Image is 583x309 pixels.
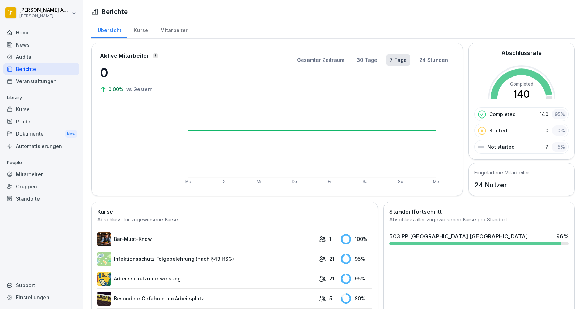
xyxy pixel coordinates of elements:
a: Mitarbeiter [154,21,194,38]
a: Bar-Must-Know [97,232,315,246]
text: Sa [363,179,368,184]
p: 7 [545,143,548,151]
a: Automatisierungen [3,140,79,152]
p: 5 [329,295,332,302]
div: New [65,130,77,138]
p: 21 [329,275,335,282]
a: Arbeitsschutzunterweisung [97,272,315,286]
p: Not started [487,143,515,151]
div: 95 % [552,109,567,119]
a: Standorte [3,193,79,205]
a: 503 PP [GEOGRAPHIC_DATA] [GEOGRAPHIC_DATA]96% [387,229,572,248]
p: 21 [329,255,335,262]
p: [PERSON_NAME] [19,14,70,18]
div: Abschluss aller zugewiesenen Kurse pro Standort [389,216,569,224]
text: Mi [257,179,261,184]
div: Support [3,279,79,291]
p: 1 [329,235,331,243]
div: 503 PP [GEOGRAPHIC_DATA] [GEOGRAPHIC_DATA] [389,232,528,241]
img: bgsrfyvhdm6180ponve2jajk.png [97,272,111,286]
p: People [3,157,79,168]
h2: Standortfortschritt [389,208,569,216]
div: 80 % [341,293,372,304]
button: 24 Stunden [416,54,451,66]
a: Gruppen [3,180,79,193]
a: Kurse [3,103,79,115]
div: 100 % [341,234,372,244]
button: 7 Tage [386,54,410,66]
div: 96 % [556,232,569,241]
a: Home [3,26,79,39]
div: 95 % [341,254,372,264]
button: 30 Tage [353,54,381,66]
p: [PERSON_NAME] Akova [19,7,70,13]
text: Fr [328,179,331,184]
text: Do [291,179,297,184]
text: Di [221,179,225,184]
a: Mitarbeiter [3,168,79,180]
a: Übersicht [91,21,127,38]
p: 24 Nutzer [474,180,529,190]
a: Veranstaltungen [3,75,79,87]
a: Audits [3,51,79,63]
div: Dokumente [3,128,79,140]
p: 0 [100,63,169,82]
img: tgff07aey9ahi6f4hltuk21p.png [97,252,111,266]
a: Besondere Gefahren am Arbeitsplatz [97,292,315,306]
h5: Eingeladene Mitarbeiter [474,169,529,176]
h2: Abschlussrate [501,49,542,57]
a: DokumenteNew [3,128,79,140]
text: So [398,179,403,184]
a: Infektionsschutz Folgebelehrung (nach §43 IfSG) [97,252,315,266]
img: zq4t51x0wy87l3xh8s87q7rq.png [97,292,111,306]
p: Completed [489,111,516,118]
h2: Kurse [97,208,372,216]
a: Kurse [127,21,154,38]
div: Abschluss für zugewiesene Kurse [97,216,372,224]
text: Mo [185,179,191,184]
img: avw4yih0pjczq94wjribdn74.png [97,232,111,246]
p: Aktive Mitarbeiter [100,51,149,60]
p: vs Gestern [126,86,153,93]
a: Berichte [3,63,79,75]
div: 0 % [552,125,567,136]
p: Started [489,127,507,134]
text: Mo [433,179,439,184]
button: Gesamter Zeitraum [294,54,348,66]
div: 5 % [552,142,567,152]
a: News [3,39,79,51]
h1: Berichte [102,7,128,16]
div: 95 % [341,274,372,284]
p: 0 [545,127,548,134]
a: Einstellungen [3,291,79,303]
p: Library [3,92,79,103]
p: 140 [540,111,548,118]
a: Pfade [3,115,79,128]
p: 0.00% [108,86,125,93]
